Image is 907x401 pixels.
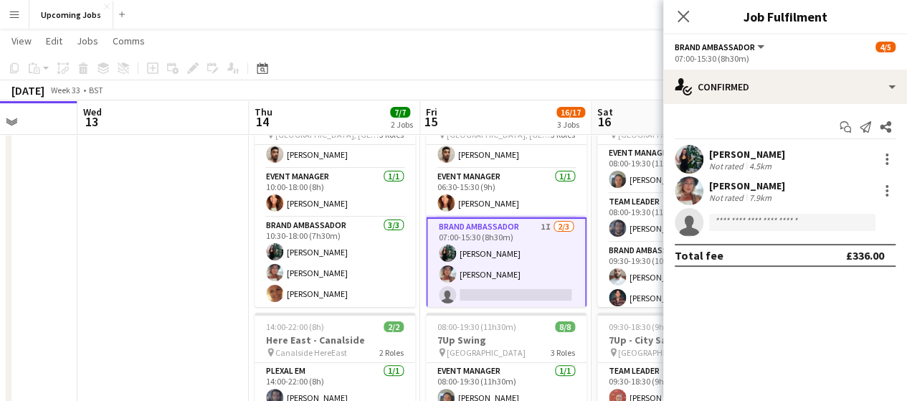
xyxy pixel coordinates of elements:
[597,194,758,242] app-card-role: Team Leader1/108:00-19:30 (11h30m)[PERSON_NAME]
[266,321,324,332] span: 14:00-22:00 (8h)
[40,32,68,50] a: Edit
[390,107,410,118] span: 7/7
[255,95,415,307] app-job-card: 09:30-18:30 (9h)5/57Up - City Sampling [GEOGRAPHIC_DATA], [GEOGRAPHIC_DATA]3 RolesTeam Leader1/10...
[29,1,113,29] button: Upcoming Jobs
[47,85,83,95] span: Week 33
[556,107,585,118] span: 16/17
[709,161,746,171] div: Not rated
[437,321,516,332] span: 08:00-19:30 (11h30m)
[551,347,575,358] span: 3 Roles
[426,95,587,307] app-job-card: 06:00-16:00 (10h)4/57Up - City Sampling [GEOGRAPHIC_DATA], [GEOGRAPHIC_DATA]3 RolesTeam Leader1/1...
[255,217,415,308] app-card-role: Brand Ambassador3/310:30-18:00 (7h30m)[PERSON_NAME][PERSON_NAME][PERSON_NAME]
[875,42,896,52] span: 4/5
[255,169,415,217] app-card-role: Event Manager1/110:00-18:00 (8h)[PERSON_NAME]
[379,347,404,358] span: 2 Roles
[663,70,907,104] div: Confirmed
[424,113,437,130] span: 15
[618,347,722,358] span: [GEOGRAPHIC_DATA], [GEOGRAPHIC_DATA]
[46,34,62,47] span: Edit
[709,192,746,203] div: Not rated
[71,32,104,50] a: Jobs
[255,334,415,346] h3: Here East - Canalside
[426,105,437,118] span: Fri
[597,334,758,346] h3: 7Up - City Sampling
[846,248,884,263] div: £336.00
[447,347,526,358] span: [GEOGRAPHIC_DATA]
[746,192,774,203] div: 7.9km
[426,217,587,311] app-card-role: Brand Ambassador1I2/307:00-15:30 (8h30m)[PERSON_NAME][PERSON_NAME]
[89,85,103,95] div: BST
[709,148,785,161] div: [PERSON_NAME]
[384,321,404,332] span: 2/2
[107,32,151,50] a: Comms
[663,7,907,26] h3: Job Fulfilment
[81,113,102,130] span: 13
[11,83,44,98] div: [DATE]
[597,242,758,395] app-card-role: Brand Ambassador6/609:30-19:30 (10h)[PERSON_NAME][PERSON_NAME]
[597,105,613,118] span: Sat
[597,95,758,307] app-job-card: 08:00-19:30 (11h30m)8/87Up Swing [GEOGRAPHIC_DATA]3 RolesEvent Manager1/108:00-19:30 (11h30m)[PER...
[675,53,896,64] div: 07:00-15:30 (8h30m)
[426,169,587,217] app-card-role: Event Manager1/106:30-15:30 (9h)[PERSON_NAME]
[252,113,272,130] span: 14
[597,145,758,194] app-card-role: Event Manager1/108:00-19:30 (11h30m)[PERSON_NAME]
[555,321,575,332] span: 8/8
[11,34,32,47] span: View
[275,347,347,358] span: Canalside HereEast
[391,119,413,130] div: 2 Jobs
[255,105,272,118] span: Thu
[113,34,145,47] span: Comms
[675,248,723,263] div: Total fee
[6,32,37,50] a: View
[426,334,587,346] h3: 7Up Swing
[709,179,785,192] div: [PERSON_NAME]
[83,105,102,118] span: Wed
[675,42,766,52] button: Brand Ambassador
[675,42,755,52] span: Brand Ambassador
[557,119,584,130] div: 3 Jobs
[595,113,613,130] span: 16
[77,34,98,47] span: Jobs
[609,321,667,332] span: 09:30-18:30 (9h)
[746,161,774,171] div: 4.5km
